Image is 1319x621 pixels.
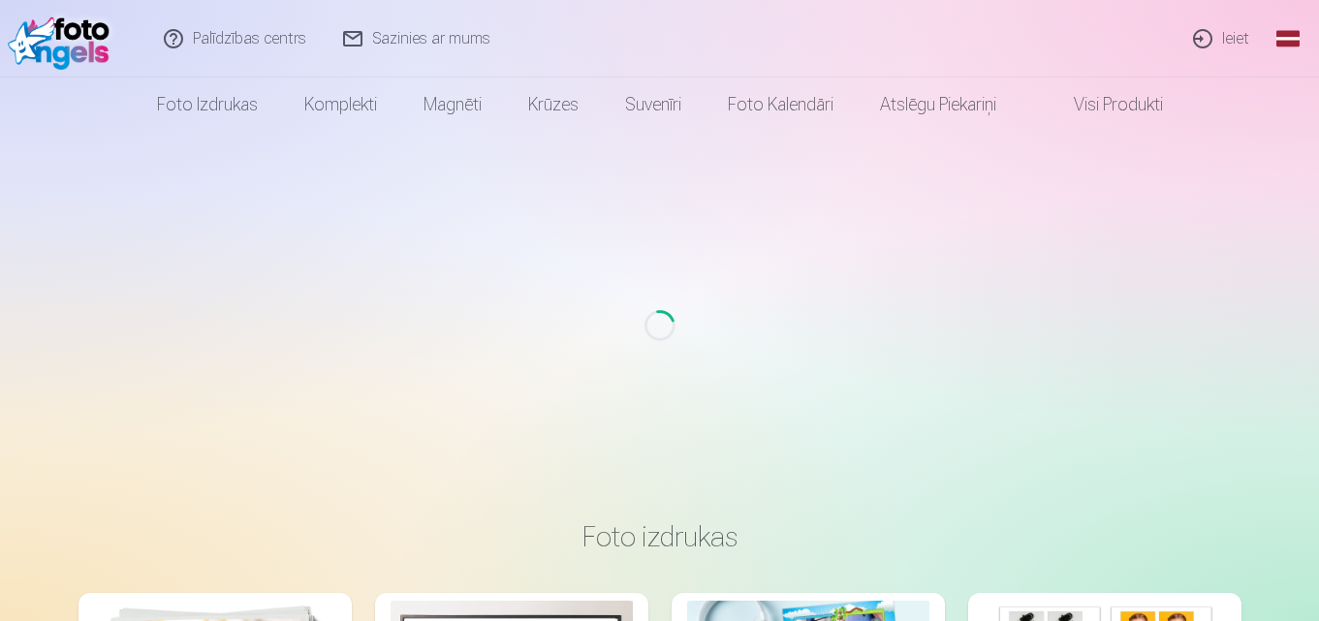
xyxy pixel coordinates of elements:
a: Komplekti [281,78,400,132]
a: Suvenīri [602,78,705,132]
a: Foto izdrukas [134,78,281,132]
h3: Foto izdrukas [94,519,1226,554]
a: Magnēti [400,78,505,132]
a: Atslēgu piekariņi [857,78,1020,132]
a: Foto kalendāri [705,78,857,132]
a: Krūzes [505,78,602,132]
img: /fa1 [8,8,119,70]
a: Visi produkti [1020,78,1186,132]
